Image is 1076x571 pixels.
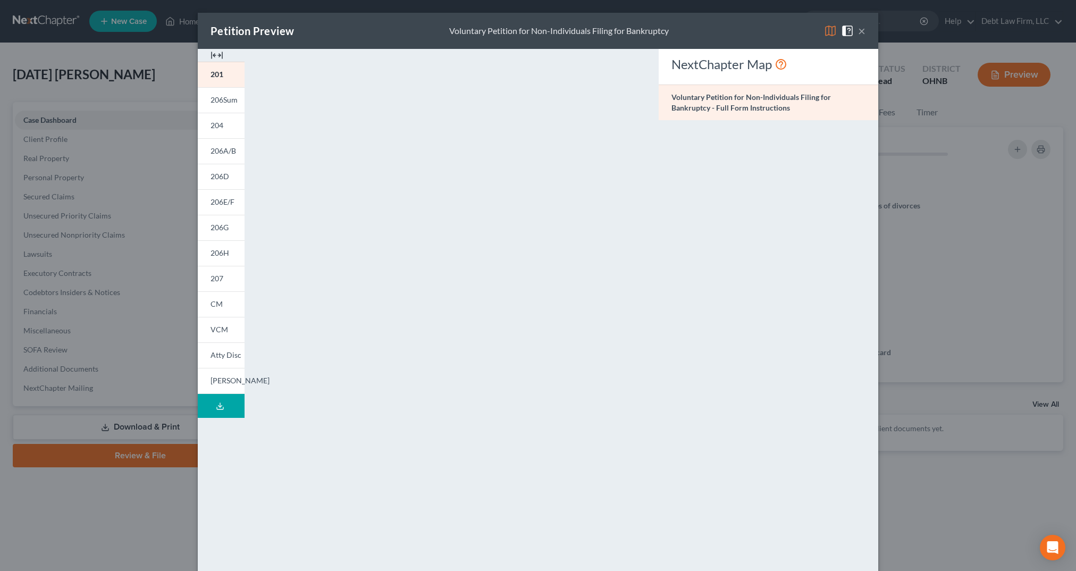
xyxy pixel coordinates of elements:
span: 204 [211,121,223,130]
a: [PERSON_NAME] [198,368,245,394]
a: 206A/B [198,138,245,164]
a: 206E/F [198,189,245,215]
button: × [858,24,865,37]
img: map-eea8200ae884c6f1103ae1953ef3d486a96c86aabb227e865a55264e3737af1f.svg [824,24,837,37]
span: 207 [211,274,223,283]
a: CM [198,291,245,317]
div: Voluntary Petition for Non-Individuals Filing for Bankruptcy [449,25,669,37]
span: 206H [211,248,229,257]
span: [PERSON_NAME] [211,376,270,385]
a: 206H [198,240,245,266]
div: Open Intercom Messenger [1040,535,1065,560]
a: 206G [198,215,245,240]
a: Atty Disc [198,342,245,368]
div: Petition Preview [211,23,294,38]
span: Atty Disc [211,350,241,359]
span: VCM [211,325,228,334]
span: CM [211,299,223,308]
a: 206Sum [198,87,245,113]
a: 206D [198,164,245,189]
div: NextChapter Map [671,56,865,73]
a: 201 [198,62,245,87]
img: expand-e0f6d898513216a626fdd78e52531dac95497ffd26381d4c15ee2fc46db09dca.svg [211,49,223,62]
img: help-close-5ba153eb36485ed6c1ea00a893f15db1cb9b99d6cae46e1a8edb6c62d00a1a76.svg [841,24,854,37]
span: 206E/F [211,197,234,206]
a: VCM [198,317,245,342]
span: 206A/B [211,146,236,155]
span: 206D [211,172,229,181]
a: 207 [198,266,245,291]
a: 204 [198,113,245,138]
span: 206Sum [211,95,238,104]
span: 206G [211,223,229,232]
span: 201 [211,70,223,79]
strong: Voluntary Petition for Non-Individuals Filing for Bankruptcy - Full Form Instructions [671,93,831,112]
